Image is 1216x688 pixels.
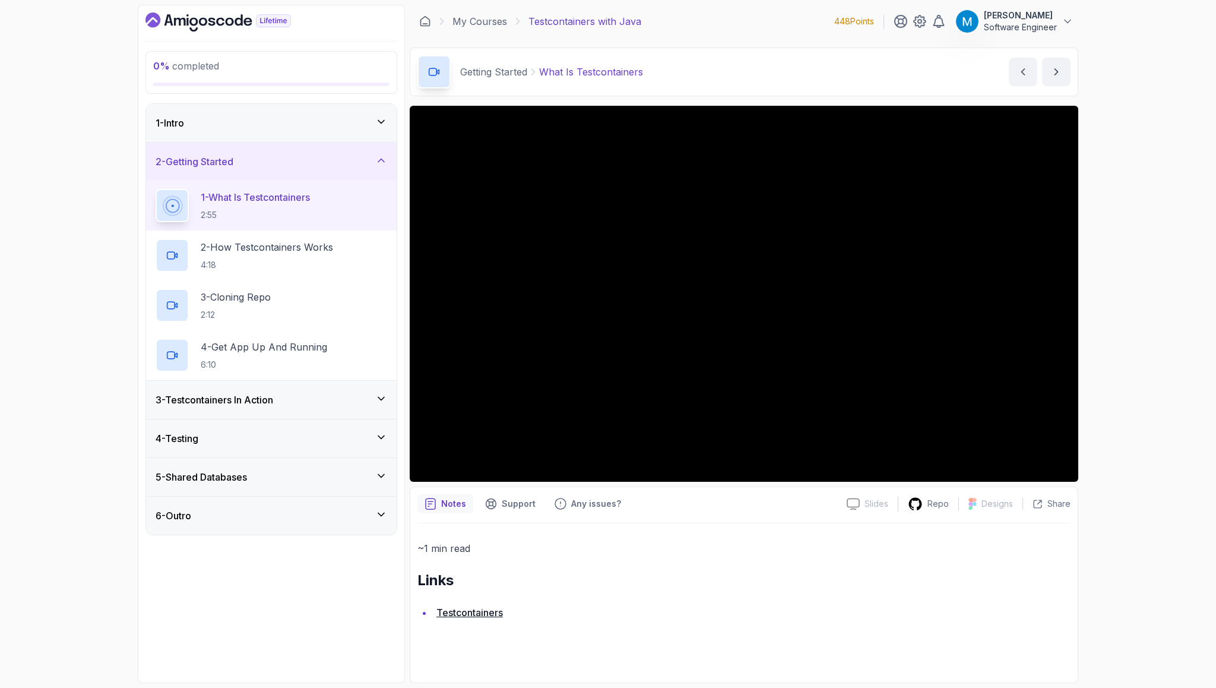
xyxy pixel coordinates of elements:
[460,65,527,79] p: Getting Started
[156,289,387,322] button: 3-Cloning Repo2:12
[156,431,198,446] h3: 4 - Testing
[864,498,888,510] p: Slides
[146,497,397,535] button: 6-Outro
[419,15,431,27] a: Dashboard
[146,458,397,496] button: 5-Shared Databases
[1047,498,1071,510] p: Share
[156,189,387,222] button: 1-What Is Testcontainers2:55
[201,259,333,271] p: 4:18
[1042,58,1071,86] button: next content
[956,10,978,33] img: user profile image
[417,571,1071,590] h2: Links
[146,419,397,457] button: 4-Testing
[441,498,466,510] p: Notes
[201,290,271,304] p: 3 - Cloning Repo
[410,106,1078,482] iframe: 1 - What is Testcontainers
[452,14,507,29] a: My Courses
[436,607,503,618] a: Testcontainers
[984,21,1057,33] p: Software Engineer
[156,116,184,130] h3: 1 - Intro
[201,359,327,371] p: 6:10
[146,143,397,181] button: 2-Getting Started
[153,60,170,72] span: 0 %
[201,340,327,354] p: 4 - Get App Up And Running
[156,393,273,407] h3: 3 - Testcontainers In Action
[539,65,643,79] p: What Is Testcontainers
[156,239,387,272] button: 2-How Testcontainers Works4:18
[571,498,621,510] p: Any issues?
[1022,498,1071,510] button: Share
[898,497,958,512] a: Repo
[156,339,387,372] button: 4-Get App Up And Running6:10
[201,240,333,254] p: 2 - How Testcontainers Works
[156,509,191,523] h3: 6 - Outro
[145,12,318,31] a: Dashboard
[201,309,271,321] p: 2:12
[417,540,1071,557] p: ~1 min read
[834,15,874,27] p: 448 Points
[984,10,1057,21] p: [PERSON_NAME]
[156,154,233,169] h3: 2 - Getting Started
[927,498,949,510] p: Repo
[528,14,641,29] p: Testcontainers with Java
[153,60,219,72] span: completed
[1009,58,1037,86] button: previous content
[146,381,397,419] button: 3-Testcontainers In Action
[156,470,247,484] h3: 5 - Shared Databases
[201,209,310,221] p: 2:55
[955,10,1073,33] button: user profile image[PERSON_NAME]Software Engineer
[981,498,1013,510] p: Designs
[502,498,536,510] p: Support
[146,104,397,142] button: 1-Intro
[417,494,473,513] button: notes button
[478,494,543,513] button: Support button
[201,190,310,204] p: 1 - What Is Testcontainers
[547,494,628,513] button: Feedback button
